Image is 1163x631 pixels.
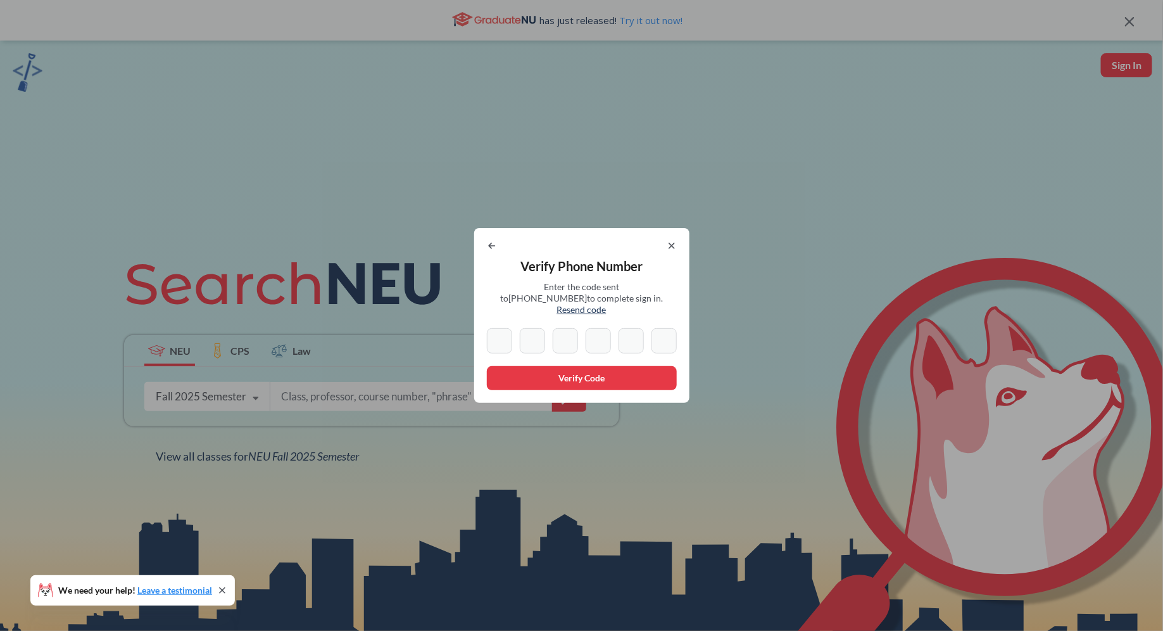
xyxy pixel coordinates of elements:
a: sandbox logo [13,53,42,96]
button: Verify Code [487,366,677,390]
span: We need your help! [58,586,212,595]
span: Enter the code sent to [PHONE_NUMBER] to complete sign in. [500,281,664,315]
span: Resend code [557,304,607,315]
img: sandbox logo [13,53,42,92]
span: Verify Phone Number [520,258,643,274]
a: Leave a testimonial [137,585,212,596]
